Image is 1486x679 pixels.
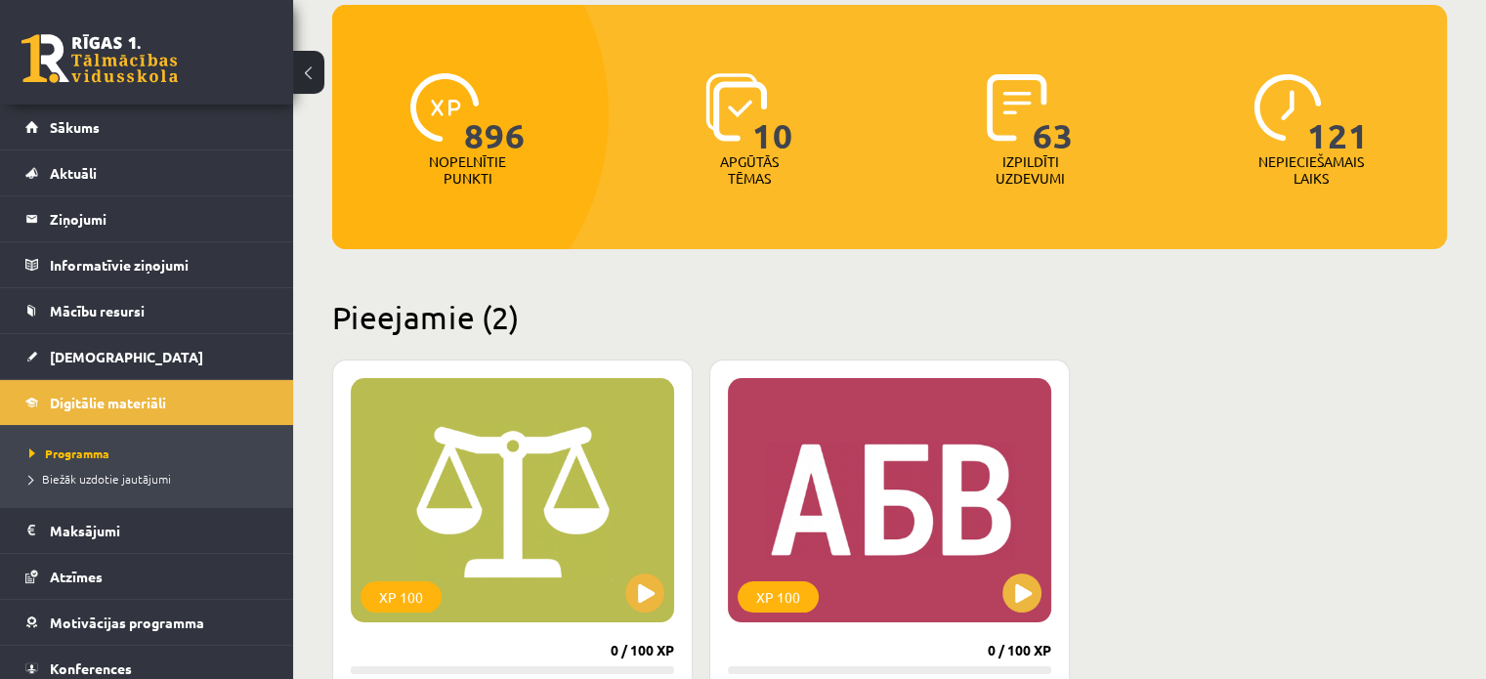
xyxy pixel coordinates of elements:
[361,581,442,613] div: XP 100
[1033,73,1074,153] span: 63
[29,470,274,488] a: Biežāk uzdotie jautājumi
[332,298,1447,336] h2: Pieejamie (2)
[25,196,269,241] a: Ziņojumi
[25,554,269,599] a: Atzīmes
[410,73,479,142] img: icon-xp-0682a9bc20223a9ccc6f5883a126b849a74cddfe5390d2b41b4391c66f2066e7.svg
[25,380,269,425] a: Digitālie materiāli
[21,34,178,83] a: Rīgas 1. Tālmācības vidusskola
[50,348,203,365] span: [DEMOGRAPHIC_DATA]
[50,614,204,631] span: Motivācijas programma
[705,73,767,142] img: icon-learned-topics-4a711ccc23c960034f471b6e78daf4a3bad4a20eaf4de84257b87e66633f6470.svg
[29,445,274,462] a: Programma
[29,471,171,487] span: Biežāk uzdotie jautājumi
[50,508,269,553] legend: Maksājumi
[738,581,819,613] div: XP 100
[50,118,100,136] span: Sākums
[25,150,269,195] a: Aktuāli
[50,394,166,411] span: Digitālie materiāli
[464,73,526,153] span: 896
[50,302,145,319] span: Mācību resursi
[711,153,787,187] p: Apgūtās tēmas
[25,600,269,645] a: Motivācijas programma
[25,508,269,553] a: Maksājumi
[987,73,1047,142] img: icon-completed-tasks-ad58ae20a441b2904462921112bc710f1caf180af7a3daa7317a5a94f2d26646.svg
[25,242,269,287] a: Informatīvie ziņojumi
[29,446,109,461] span: Programma
[429,153,506,187] p: Nopelnītie punkti
[25,105,269,149] a: Sākums
[50,242,269,287] legend: Informatīvie ziņojumi
[1258,153,1364,187] p: Nepieciešamais laiks
[25,334,269,379] a: [DEMOGRAPHIC_DATA]
[50,659,132,677] span: Konferences
[50,196,269,241] legend: Ziņojumi
[25,288,269,333] a: Mācību resursi
[50,568,103,585] span: Atzīmes
[1307,73,1369,153] span: 121
[752,73,793,153] span: 10
[50,164,97,182] span: Aktuāli
[992,153,1068,187] p: Izpildīti uzdevumi
[1253,73,1322,142] img: icon-clock-7be60019b62300814b6bd22b8e044499b485619524d84068768e800edab66f18.svg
